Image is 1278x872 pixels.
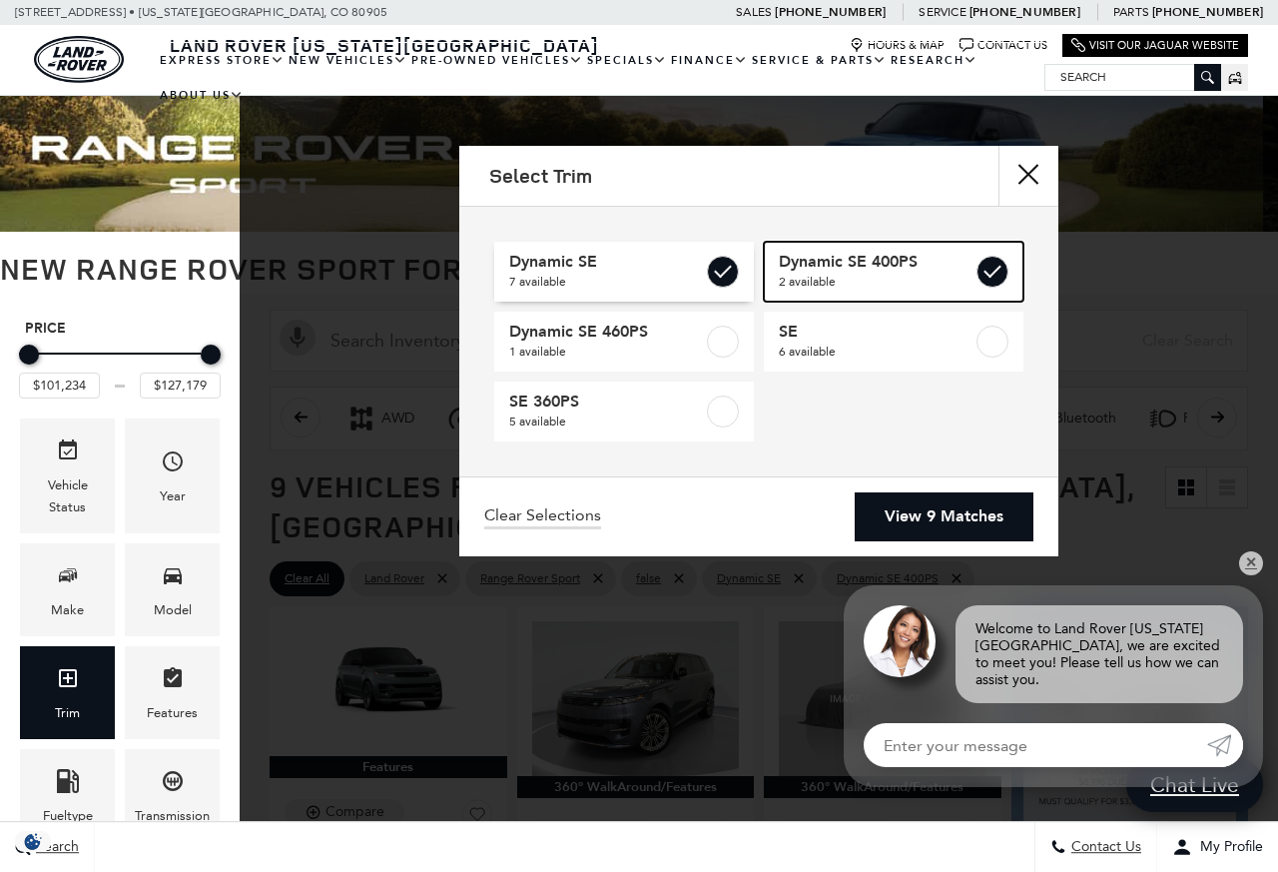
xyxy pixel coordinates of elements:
[158,43,1044,113] nav: Main Navigation
[850,38,945,53] a: Hours & Map
[43,805,93,827] div: Fueltype
[51,599,84,621] div: Make
[56,661,80,702] span: Trim
[135,805,210,827] div: Transmission
[959,38,1047,53] a: Contact Us
[19,345,39,365] div: Minimum Price
[125,419,220,533] div: YearYear
[147,702,198,724] div: Features
[20,646,115,739] div: TrimTrim
[1045,65,1220,89] input: Search
[34,36,124,83] a: land-rover
[25,320,215,338] h5: Price
[409,43,585,78] a: Pre-Owned Vehicles
[585,43,669,78] a: Specials
[170,33,599,57] span: Land Rover [US_STATE][GEOGRAPHIC_DATA]
[1071,38,1239,53] a: Visit Our Jaguar Website
[736,5,772,19] span: Sales
[919,5,965,19] span: Service
[125,646,220,739] div: FeaturesFeatures
[160,485,186,507] div: Year
[158,33,611,57] a: Land Rover [US_STATE][GEOGRAPHIC_DATA]
[154,599,192,621] div: Model
[201,345,221,365] div: Maximum Price
[779,272,974,292] span: 2 available
[20,749,115,842] div: FueltypeFueltype
[125,749,220,842] div: TransmissionTransmission
[161,558,185,599] span: Model
[20,419,115,533] div: VehicleVehicle Status
[161,661,185,702] span: Features
[764,242,1023,302] a: Dynamic SE 400PS2 available
[855,492,1033,541] a: View 9 Matches
[509,272,705,292] span: 7 available
[779,322,974,342] span: SE
[750,43,889,78] a: Service & Parts
[158,78,246,113] a: About Us
[956,605,1243,703] div: Welcome to Land Rover [US_STATE][GEOGRAPHIC_DATA], we are excited to meet you! Please tell us how...
[779,252,974,272] span: Dynamic SE 400PS
[1207,723,1243,767] a: Submit
[56,558,80,599] span: Make
[56,434,80,474] span: Vehicle
[35,474,100,518] div: Vehicle Status
[10,831,56,852] section: Click to Open Cookie Consent Modal
[889,43,979,78] a: Research
[125,543,220,636] div: ModelModel
[489,165,592,187] h2: Select Trim
[1152,4,1263,20] a: [PHONE_NUMBER]
[764,312,1023,372] a: SE6 available
[34,36,124,83] img: Land Rover
[140,373,221,399] input: Maximum
[1157,822,1278,872] button: Open user profile menu
[494,242,754,302] a: Dynamic SE7 available
[10,831,56,852] img: Opt-Out Icon
[998,146,1058,206] button: close
[1066,839,1141,856] span: Contact Us
[509,392,705,412] span: SE 360PS
[1113,5,1149,19] span: Parts
[509,252,705,272] span: Dynamic SE
[509,322,705,342] span: Dynamic SE 460PS
[779,342,974,362] span: 6 available
[55,702,80,724] div: Trim
[161,444,185,485] span: Year
[775,4,886,20] a: [PHONE_NUMBER]
[494,312,754,372] a: Dynamic SE 460PS1 available
[509,412,705,432] span: 5 available
[864,605,936,677] img: Agent profile photo
[864,723,1207,767] input: Enter your message
[161,764,185,805] span: Transmission
[969,4,1080,20] a: [PHONE_NUMBER]
[669,43,750,78] a: Finance
[494,382,754,441] a: SE 360PS5 available
[509,342,705,362] span: 1 available
[19,338,221,399] div: Price
[56,764,80,805] span: Fueltype
[1192,839,1263,856] span: My Profile
[287,43,409,78] a: New Vehicles
[484,505,601,529] a: Clear Selections
[19,373,100,399] input: Minimum
[158,43,287,78] a: EXPRESS STORE
[15,5,387,19] a: [STREET_ADDRESS] • [US_STATE][GEOGRAPHIC_DATA], CO 80905
[20,543,115,636] div: MakeMake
